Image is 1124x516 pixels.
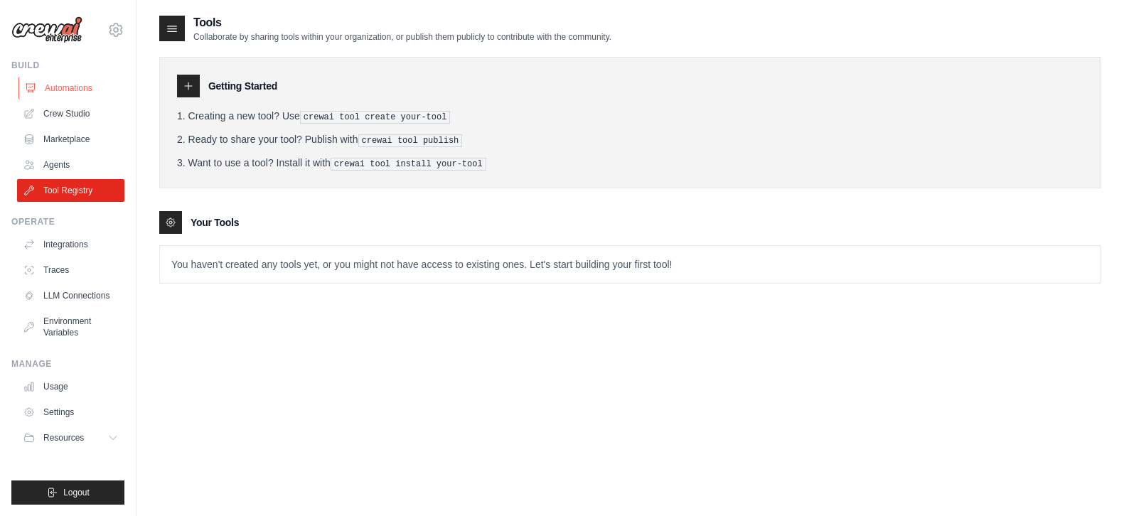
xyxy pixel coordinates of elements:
span: Resources [43,432,84,444]
pre: crewai tool create your-tool [300,111,451,124]
li: Creating a new tool? Use [177,109,1083,124]
div: Manage [11,358,124,370]
a: Marketplace [17,128,124,151]
pre: crewai tool install your-tool [331,158,486,171]
div: Build [11,60,124,71]
a: Settings [17,401,124,424]
pre: crewai tool publish [358,134,463,147]
div: Operate [11,216,124,227]
h2: Tools [193,14,611,31]
button: Resources [17,426,124,449]
span: Logout [63,487,90,498]
a: Automations [18,77,126,100]
p: Collaborate by sharing tools within your organization, or publish them publicly to contribute wit... [193,31,611,43]
li: Want to use a tool? Install it with [177,156,1083,171]
li: Ready to share your tool? Publish with [177,132,1083,147]
a: Usage [17,375,124,398]
a: Traces [17,259,124,281]
button: Logout [11,480,124,505]
a: Crew Studio [17,102,124,125]
h3: Getting Started [208,79,277,93]
a: Integrations [17,233,124,256]
a: LLM Connections [17,284,124,307]
img: Logo [11,16,82,43]
a: Tool Registry [17,179,124,202]
h3: Your Tools [191,215,239,230]
a: Agents [17,154,124,176]
p: You haven't created any tools yet, or you might not have access to existing ones. Let's start bui... [160,246,1101,283]
a: Environment Variables [17,310,124,344]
